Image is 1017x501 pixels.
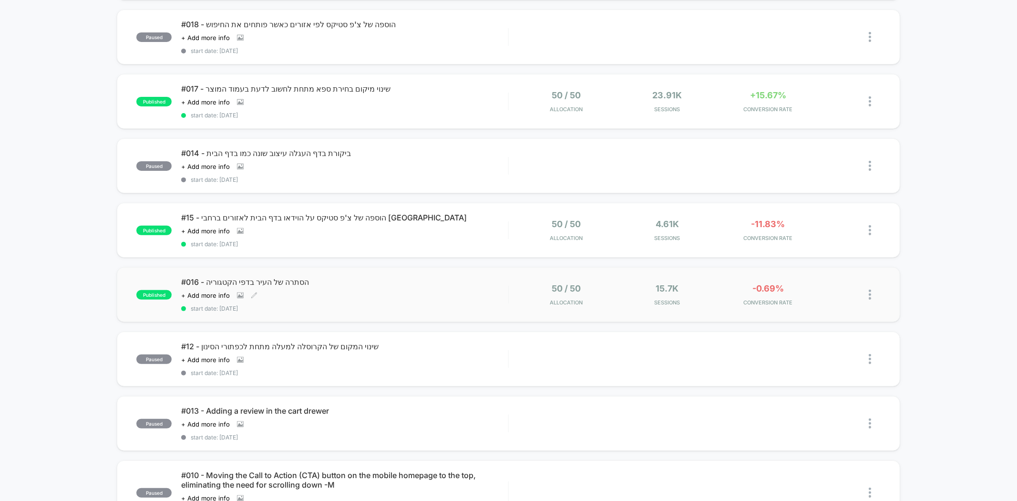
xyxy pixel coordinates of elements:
span: + Add more info [181,356,230,364]
span: paused [136,355,172,364]
img: close [869,488,871,498]
span: #12 - שינוי המקום של הקרוסלה למעלה מתחת לכפתורי הסינון [181,342,508,351]
span: #017 - שינוי מיקום בחירת ספא מתחת לחשוב לדעת בעמוד המוצר [181,84,508,94]
span: + Add more info [181,292,230,299]
span: published [136,97,172,106]
span: #016 - הסתרה של העיר בדפי הקטגוריה [181,277,508,287]
span: + Add more info [181,34,230,42]
span: + Add more info [181,227,230,235]
img: close [869,225,871,235]
span: #014 - ביקורת בדף העגלה עיצוב שונה כמו בדף הבית [181,148,508,158]
span: paused [136,32,172,42]
span: #15 - הוספה של צ'פ סטיקס על הוידאו בדף הבית לאזורים ברחבי [GEOGRAPHIC_DATA] [181,213,508,222]
span: start date: [DATE] [181,434,508,441]
img: close [869,161,871,171]
span: 50 / 50 [552,90,581,100]
span: 4.61k [656,219,679,229]
span: + Add more info [181,98,230,106]
img: close [869,96,871,106]
span: CONVERSION RATE [720,106,816,113]
img: close [869,290,871,300]
img: close [869,32,871,42]
span: -11.83% [751,219,785,229]
span: paused [136,419,172,428]
span: Sessions [619,106,716,113]
span: #013 - Adding a review in the cart drewer [181,406,508,416]
span: Allocation [550,235,583,241]
span: #010 - Moving the Call to Action (CTA) button on the mobile homepage to the top, eliminating the ... [181,470,508,490]
span: start date: [DATE] [181,369,508,376]
span: Allocation [550,299,583,306]
span: Sessions [619,235,716,241]
span: Sessions [619,299,716,306]
span: paused [136,161,172,171]
span: + Add more info [181,420,230,428]
span: published [136,226,172,235]
span: 50 / 50 [552,283,581,293]
span: start date: [DATE] [181,47,508,54]
span: Allocation [550,106,583,113]
span: CONVERSION RATE [720,235,816,241]
span: 23.91k [653,90,682,100]
span: start date: [DATE] [181,112,508,119]
span: CONVERSION RATE [720,299,816,306]
span: #018 - הוספה של צ'פ סטיקס לפי אזורים כאשר פותחים את החיפוש [181,20,508,29]
span: +15.67% [750,90,786,100]
span: 50 / 50 [552,219,581,229]
span: -0.69% [752,283,784,293]
span: start date: [DATE] [181,240,508,248]
span: paused [136,488,172,498]
span: 15.7k [656,283,679,293]
span: start date: [DATE] [181,176,508,183]
img: close [869,418,871,428]
span: + Add more info [181,163,230,170]
img: close [869,354,871,364]
span: published [136,290,172,300]
span: start date: [DATE] [181,305,508,312]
